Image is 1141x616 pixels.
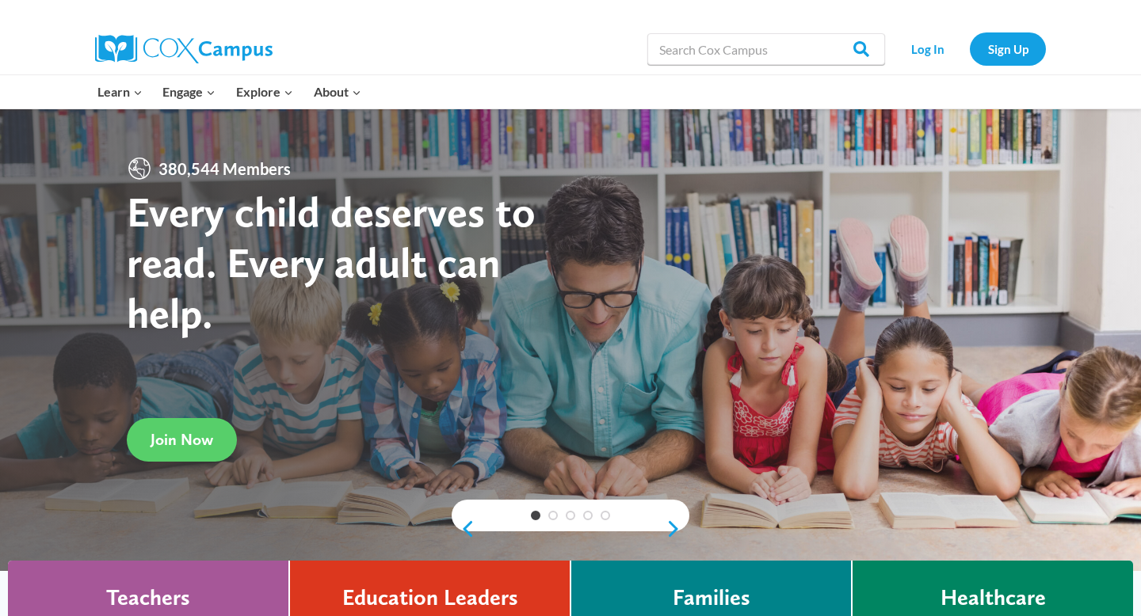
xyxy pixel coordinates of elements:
nav: Secondary Navigation [893,32,1046,65]
h4: Healthcare [941,584,1046,611]
span: Explore [236,82,293,102]
span: 380,544 Members [152,156,297,181]
input: Search Cox Campus [647,33,885,65]
h4: Education Leaders [342,584,518,611]
h4: Teachers [106,584,190,611]
nav: Primary Navigation [87,75,371,108]
span: Engage [162,82,216,102]
a: 5 [601,511,610,520]
a: 2 [548,511,558,520]
a: Sign Up [970,32,1046,65]
h4: Families [673,584,750,611]
a: Log In [893,32,962,65]
span: About [314,82,361,102]
img: Cox Campus [95,35,273,63]
a: 4 [583,511,593,520]
a: 1 [531,511,540,520]
span: Learn [97,82,143,102]
span: Join Now [151,430,213,449]
strong: Every child deserves to read. Every adult can help. [127,186,536,337]
a: 3 [566,511,575,520]
div: content slider buttons [452,513,689,545]
a: previous [452,519,475,538]
a: next [666,519,689,538]
a: Join Now [127,417,237,461]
